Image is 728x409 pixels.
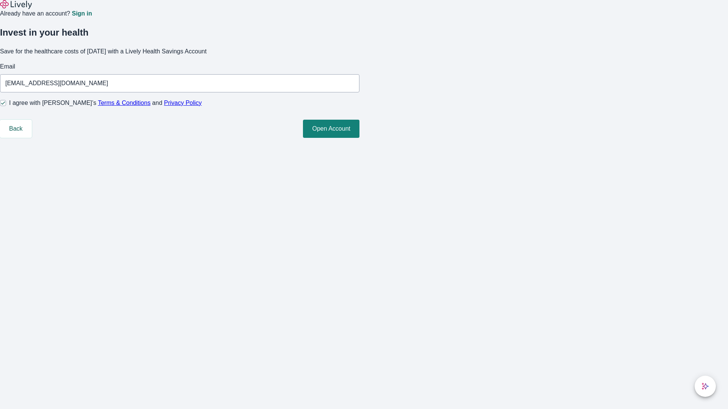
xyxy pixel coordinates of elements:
a: Sign in [72,11,92,17]
span: I agree with [PERSON_NAME]’s and [9,98,202,108]
a: Privacy Policy [164,100,202,106]
a: Terms & Conditions [98,100,151,106]
svg: Lively AI Assistant [701,382,709,390]
button: chat [695,376,716,397]
button: Open Account [303,120,359,138]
